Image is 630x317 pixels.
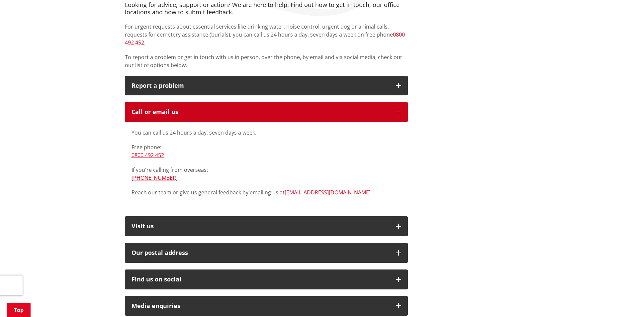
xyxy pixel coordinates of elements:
[125,23,408,47] p: For urgent requests about essential services like drinking water, noise control, urgent dog or an...
[125,269,408,289] button: Find us on social
[132,109,389,115] div: Call or email us
[132,174,178,181] a: [PHONE_NUMBER]
[132,166,401,182] p: If you're calling from overseas:
[132,276,389,283] div: Find us on social
[125,243,408,263] button: Our postal address
[132,188,401,196] p: Reach our team or give us general feedback by emailing us at
[132,250,389,256] h2: Our postal address
[125,102,408,122] button: Call or email us
[285,189,371,196] a: [EMAIL_ADDRESS][DOMAIN_NAME]
[132,82,389,89] p: Report a problem
[125,296,408,316] button: Media enquiries
[125,216,408,236] button: Visit us
[599,289,623,313] iframe: Messenger Launcher
[132,143,401,159] p: Free phone:
[132,152,164,159] a: 0800 492 452
[7,303,31,317] a: Top
[125,1,408,16] h4: Looking for advice, support or action? We are here to help. Find out how to get in touch, our off...
[132,303,389,309] div: Media enquiries
[125,76,408,96] button: Report a problem
[132,129,401,137] p: You can call us 24 hours a day, seven days a week.
[125,31,405,46] a: 0800 492 452
[132,223,389,230] p: Visit us
[125,53,408,69] p: To report a problem or get in touch with us in person, over the phone, by email and via social me...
